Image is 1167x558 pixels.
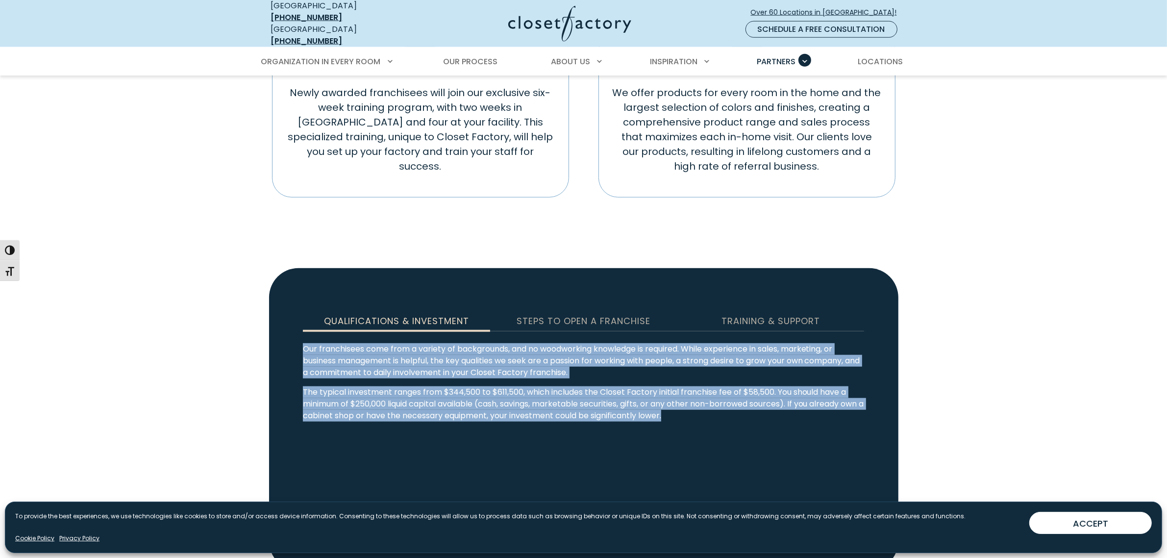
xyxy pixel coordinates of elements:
[286,85,555,174] p: Newly awarded franchisees will join our exclusive six-week training program, with two weeks in [G...
[303,343,865,379] p: Our franchisees come from a variety of backgrounds, and no woodworking knowledge is required. Whi...
[327,66,514,77] h3: A Comprehensive Training Program
[677,311,864,331] button: Training & Support
[261,56,381,67] span: Organization in Every Room
[695,66,799,77] h3: Lifelong Customers
[443,56,497,67] span: Our Process
[751,7,905,18] span: Over 60 Locations in [GEOGRAPHIC_DATA]!
[496,317,672,326] div: Steps to Open a Franchise
[254,48,913,76] nav: Primary Menu
[303,386,865,422] p: The typical investment ranges from $344,500 to $611,500, which includes the Closet Factory initia...
[490,311,677,331] button: Steps to Open a Franchise
[1029,512,1152,534] button: ACCEPT
[508,6,631,42] img: Closet Factory Logo
[15,512,966,521] p: To provide the best experiences, we use technologies like cookies to store and/or access device i...
[15,534,54,543] a: Cookie Policy
[750,4,905,21] a: Over 60 Locations in [GEOGRAPHIC_DATA]!
[271,35,343,47] a: [PHONE_NUMBER]
[271,24,413,47] div: [GEOGRAPHIC_DATA]
[59,534,99,543] a: Privacy Policy
[858,56,903,67] span: Locations
[551,56,590,67] span: About Us
[650,56,697,67] span: Inspiration
[745,21,897,38] a: Schedule a Free Consultation
[613,85,881,174] p: We offer products for every room in the home and the largest selection of colors and finishes, cr...
[757,56,795,67] span: Partners
[682,317,859,326] div: Training & Support
[271,12,343,23] a: [PHONE_NUMBER]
